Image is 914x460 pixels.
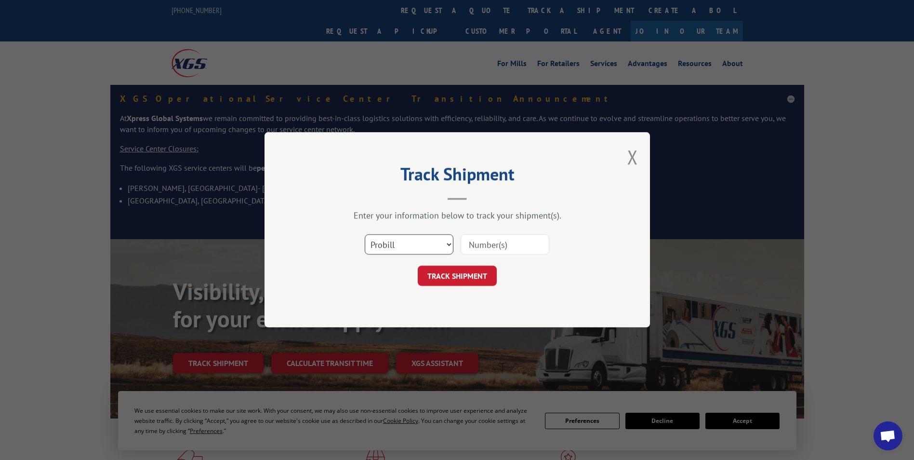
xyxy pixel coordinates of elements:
[313,167,602,186] h2: Track Shipment
[874,421,902,450] a: Open chat
[627,144,638,170] button: Close modal
[418,266,497,286] button: TRACK SHIPMENT
[313,210,602,221] div: Enter your information below to track your shipment(s).
[461,235,549,255] input: Number(s)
